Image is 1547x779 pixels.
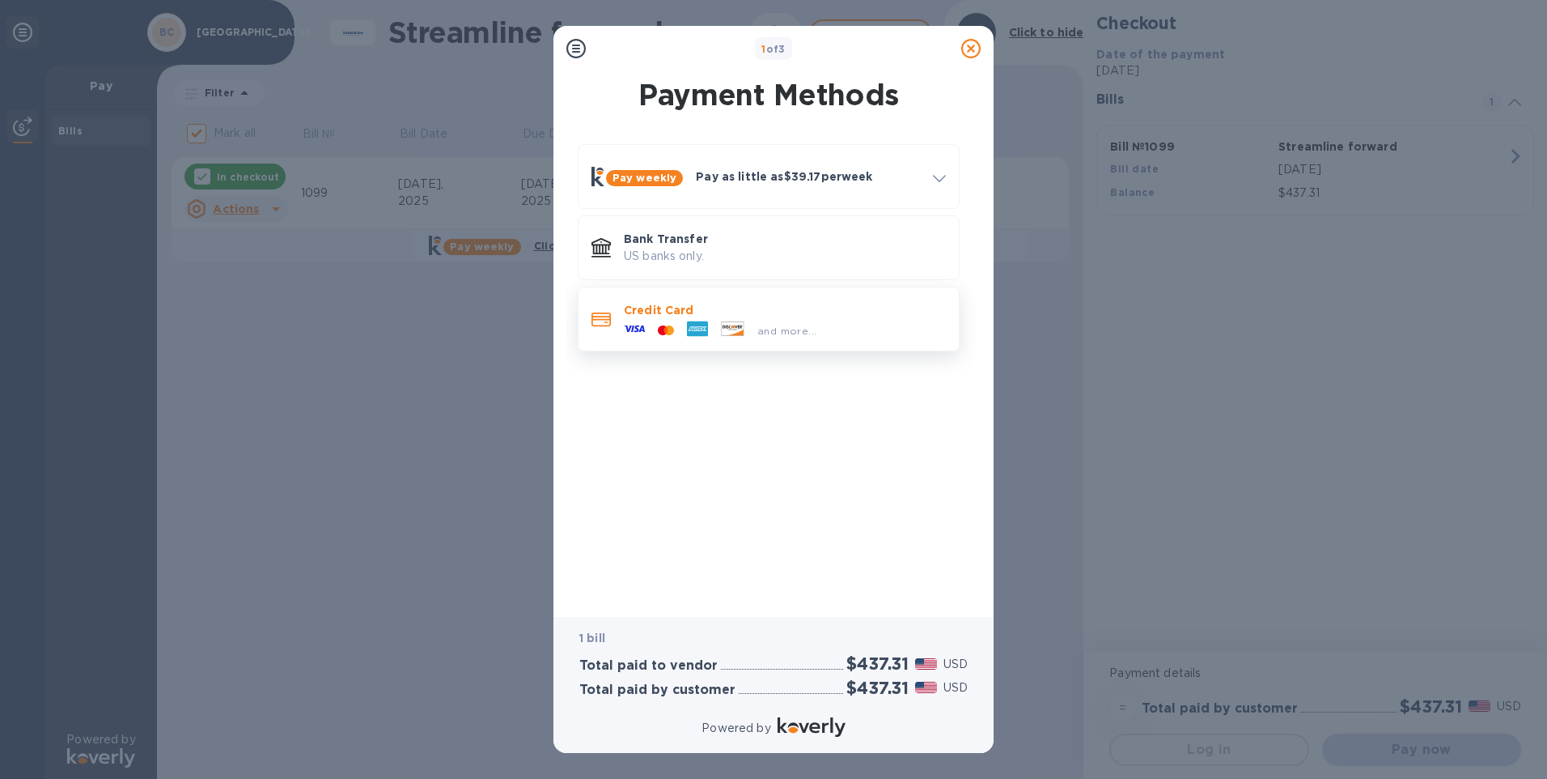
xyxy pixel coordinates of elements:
[943,656,968,673] p: USD
[579,632,605,645] b: 1 bill
[761,43,786,55] b: of 3
[579,658,718,674] h3: Total paid to vendor
[761,43,765,55] span: 1
[915,658,937,670] img: USD
[915,682,937,693] img: USD
[624,231,946,247] p: Bank Transfer
[701,720,770,737] p: Powered by
[624,302,946,318] p: Credit Card
[574,78,963,112] h1: Payment Methods
[612,172,676,184] b: Pay weekly
[757,325,816,337] span: and more...
[696,168,920,185] p: Pay as little as $39.17 per week
[624,248,946,265] p: US banks only.
[846,653,909,674] h2: $437.31
[579,683,735,698] h3: Total paid by customer
[943,679,968,696] p: USD
[846,678,909,698] h2: $437.31
[778,717,846,737] img: Logo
